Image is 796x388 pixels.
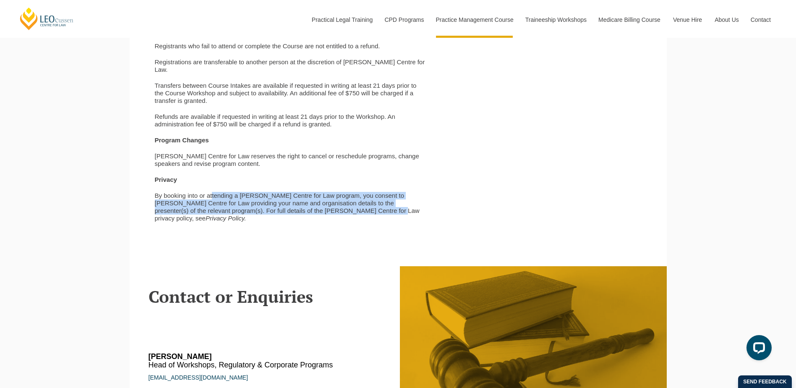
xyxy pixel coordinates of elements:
a: Contact [744,2,777,38]
a: Medicare Billing Course [592,2,667,38]
h2: Contact or Enquiries [149,287,392,306]
p: Registrations are transferable to another person at the discretion of [PERSON_NAME] Centre for Law. [155,58,426,73]
p: [PERSON_NAME] Centre for Law reserves the right to cancel or reschedule programs, change speakers... [155,152,426,168]
p: Transfers between Course Intakes are available if requested in writing at least 21 days prior to ... [155,82,426,105]
p: Registrants who fail to attend or complete the Course are not entitled to a refund. [155,42,426,50]
a: Practice Management Course [430,2,519,38]
strong: Program Changes [155,136,209,144]
a: CPD Programs [378,2,429,38]
a: [PERSON_NAME] Centre for Law [19,7,75,31]
p: Refunds are available if requested in writing at least 21 days prior to the Workshop. An administ... [155,113,426,128]
h6: Head of Workshops, Regulatory & Corporate Programs [149,353,368,370]
em: Privacy Policy. [206,215,246,222]
p: By booking into or attending a [PERSON_NAME] Centre for Law program, you consent to [PERSON_NAME]... [155,192,426,222]
strong: Privacy [155,176,177,183]
a: About Us [708,2,744,38]
a: Traineeship Workshops [519,2,592,38]
a: [EMAIL_ADDRESS][DOMAIN_NAME] [149,374,248,381]
a: Practical Legal Training [305,2,378,38]
a: Venue Hire [667,2,708,38]
strong: [PERSON_NAME] [149,352,212,361]
iframe: LiveChat chat widget [740,332,775,367]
